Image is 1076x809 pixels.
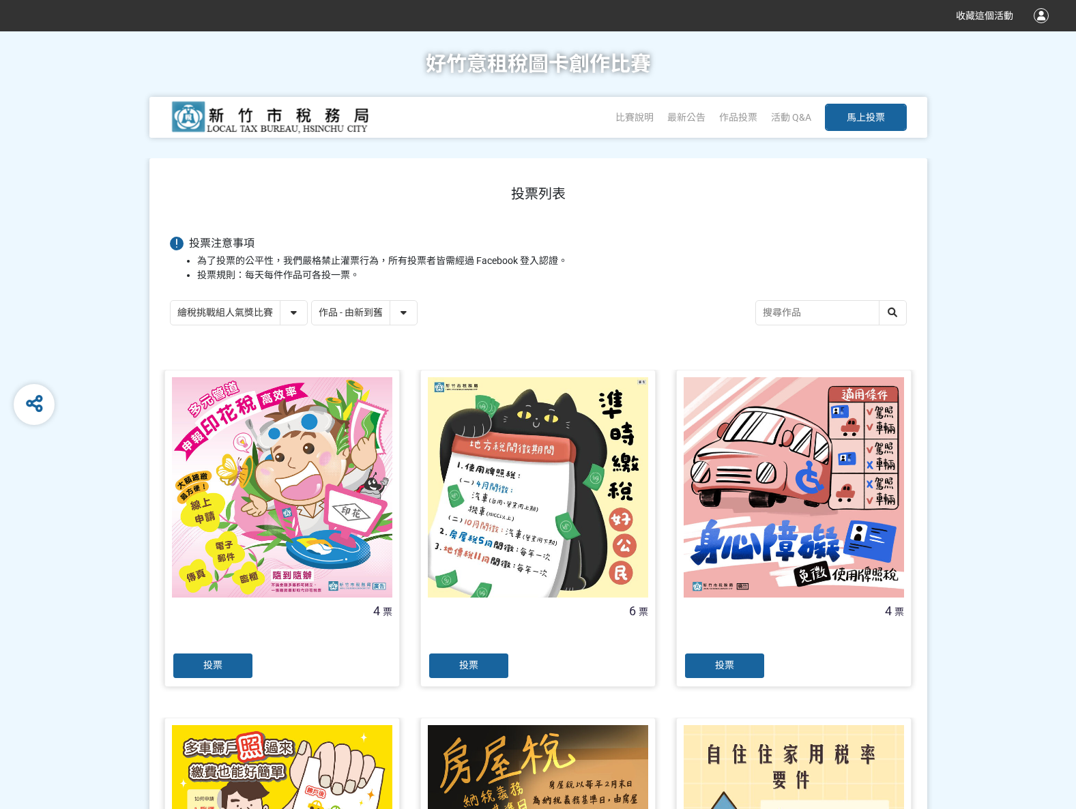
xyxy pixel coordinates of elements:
a: 活動 Q&A [771,112,811,123]
button: 馬上投票 [825,104,907,131]
li: 為了投票的公平性，我們嚴格禁止灌票行為，所有投票者皆需經過 Facebook 登入認證。 [197,254,907,268]
a: 比賽說明 [615,112,654,123]
input: 搜尋作品 [756,301,906,325]
img: 好竹意租稅圖卡創作比賽 [170,100,375,134]
span: 票 [383,606,392,617]
span: 收藏這個活動 [956,10,1013,21]
span: 票 [895,606,904,617]
a: 4票投票 [676,370,912,687]
span: 作品投票 [719,112,757,123]
span: 投票 [459,660,478,671]
span: 投票 [203,660,222,671]
a: 6票投票 [420,370,656,687]
span: 4 [373,604,380,618]
span: 4 [885,604,892,618]
span: 6 [629,604,636,618]
a: 4票投票 [164,370,400,687]
span: 投票注意事項 [189,237,255,250]
h1: 好竹意租稅圖卡創作比賽 [426,31,651,97]
a: 最新公告 [667,112,706,123]
span: 投票 [715,660,734,671]
span: 票 [639,606,648,617]
h1: 投票列表 [170,186,907,202]
span: 馬上投票 [847,112,885,123]
li: 投票規則：每天每件作品可各投一票。 [197,268,907,282]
